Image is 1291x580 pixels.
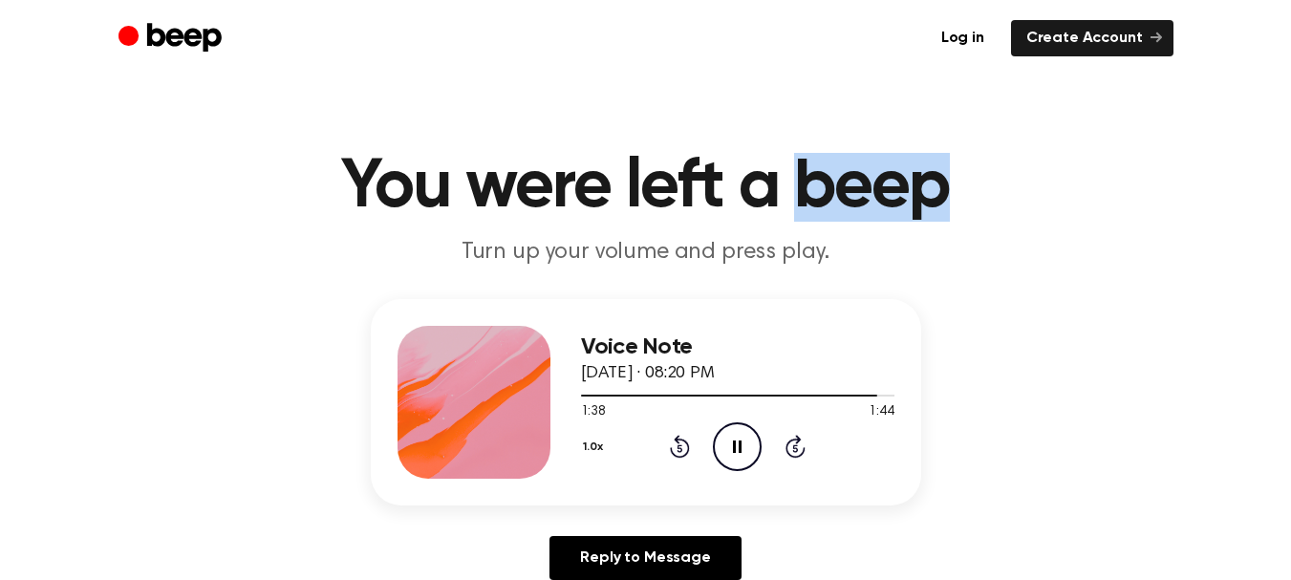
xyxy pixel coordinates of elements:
a: Log in [926,20,1000,56]
span: [DATE] · 08:20 PM [581,365,715,382]
p: Turn up your volume and press play. [279,237,1013,269]
span: 1:38 [581,402,606,422]
button: 1.0x [581,431,611,463]
a: Create Account [1011,20,1173,56]
span: 1:44 [869,402,893,422]
a: Beep [118,20,226,57]
a: Reply to Message [549,536,741,580]
h1: You were left a beep [157,153,1135,222]
h3: Voice Note [581,334,894,360]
